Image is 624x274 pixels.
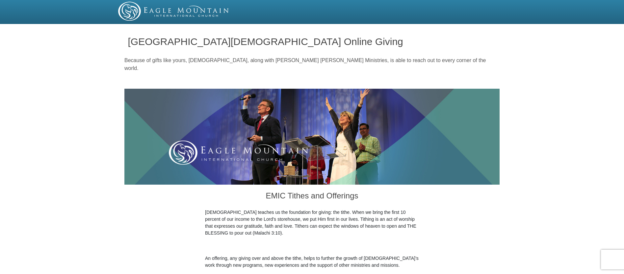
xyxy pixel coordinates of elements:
[205,185,419,209] h3: EMIC Tithes and Offerings
[124,57,500,72] p: Because of gifts like yours, [DEMOGRAPHIC_DATA], along with [PERSON_NAME] [PERSON_NAME] Ministrie...
[205,209,419,237] p: [DEMOGRAPHIC_DATA] teaches us the foundation for giving: the tithe. When we bring the first 10 pe...
[205,255,419,269] p: An offering, any giving over and above the tithe, helps to further the growth of [DEMOGRAPHIC_DAT...
[128,36,496,47] h1: [GEOGRAPHIC_DATA][DEMOGRAPHIC_DATA] Online Giving
[118,2,229,21] img: EMIC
